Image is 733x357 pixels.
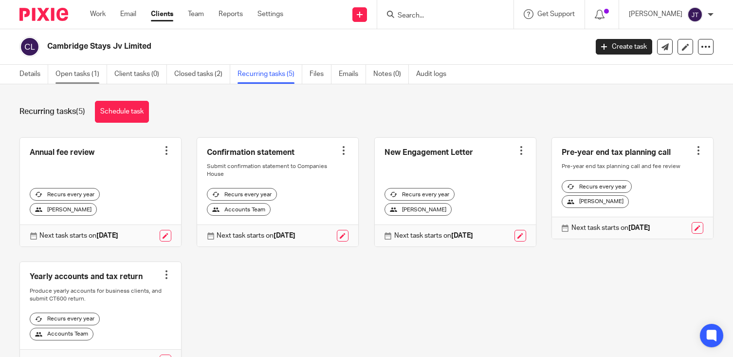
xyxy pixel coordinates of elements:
a: Client tasks (0) [114,65,167,84]
p: Next task starts on [394,231,473,241]
div: Recurs every year [385,188,455,201]
a: Settings [257,9,283,19]
strong: [DATE] [274,232,295,239]
a: Closed tasks (2) [174,65,230,84]
a: Team [188,9,204,19]
a: Audit logs [416,65,454,84]
div: [PERSON_NAME] [562,195,629,208]
h2: Cambridge Stays Jv Limited [47,41,475,52]
div: Accounts Team [207,203,271,216]
span: Get Support [537,11,575,18]
p: [PERSON_NAME] [629,9,682,19]
a: Details [19,65,48,84]
p: Next task starts on [39,231,118,241]
h1: Recurring tasks [19,107,85,117]
a: Create task [596,39,652,55]
strong: [DATE] [628,225,650,231]
a: Clients [151,9,173,19]
span: (5) [76,108,85,115]
div: Recurs every year [30,188,100,201]
a: Files [310,65,331,84]
strong: [DATE] [451,232,473,239]
div: Accounts Team [30,328,93,340]
div: [PERSON_NAME] [30,203,97,216]
div: Recurs every year [30,313,100,325]
div: Recurs every year [207,188,277,201]
img: svg%3E [687,7,703,22]
img: Pixie [19,8,68,21]
a: Work [90,9,106,19]
div: Recurs every year [562,180,632,193]
a: Notes (0) [373,65,409,84]
a: Recurring tasks (5) [238,65,302,84]
img: svg%3E [19,37,40,57]
input: Search [397,12,484,20]
a: Emails [339,65,366,84]
a: Email [120,9,136,19]
a: Schedule task [95,101,149,123]
div: [PERSON_NAME] [385,203,452,216]
p: Next task starts on [571,223,650,233]
a: Open tasks (1) [55,65,107,84]
strong: [DATE] [96,232,118,239]
a: Reports [219,9,243,19]
p: Next task starts on [217,231,295,241]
